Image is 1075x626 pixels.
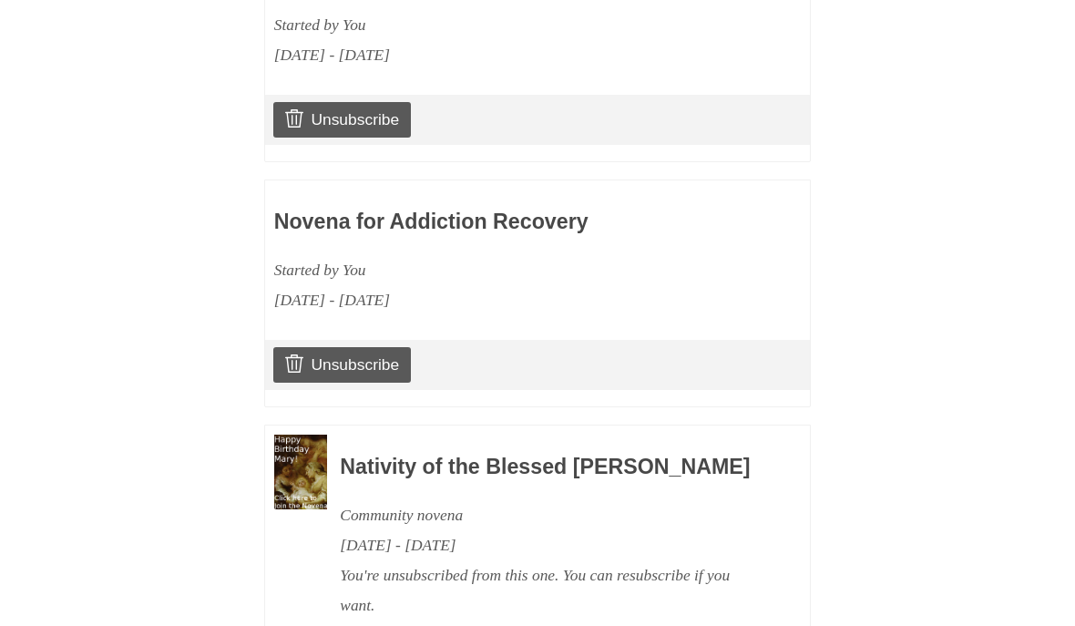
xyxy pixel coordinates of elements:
[274,436,327,510] img: Novena image
[340,457,761,480] h3: Nativity of the Blessed [PERSON_NAME]
[273,348,411,383] a: Unsubscribe
[274,256,695,286] div: Started by You
[274,286,695,316] div: [DATE] - [DATE]
[274,41,695,71] div: [DATE] - [DATE]
[274,11,695,41] div: Started by You
[274,211,695,235] h3: Novena for Addiction Recovery
[340,531,761,561] div: [DATE] - [DATE]
[273,103,411,138] a: Unsubscribe
[340,501,761,531] div: Community novena
[340,561,761,621] div: You're unsubscribed from this one. You can resubscribe if you want.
